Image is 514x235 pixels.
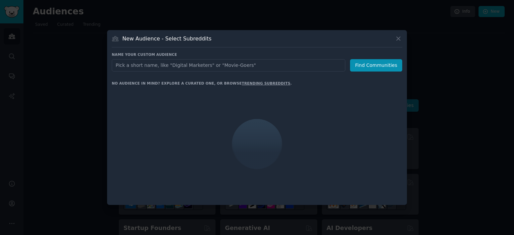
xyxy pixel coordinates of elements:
a: trending subreddits [242,81,290,85]
button: Find Communities [350,59,402,72]
div: No audience in mind? Explore a curated one, or browse . [112,81,292,86]
h3: New Audience - Select Subreddits [122,35,211,42]
h3: Name your custom audience [112,52,402,57]
input: Pick a short name, like "Digital Marketers" or "Movie-Goers" [112,59,345,72]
